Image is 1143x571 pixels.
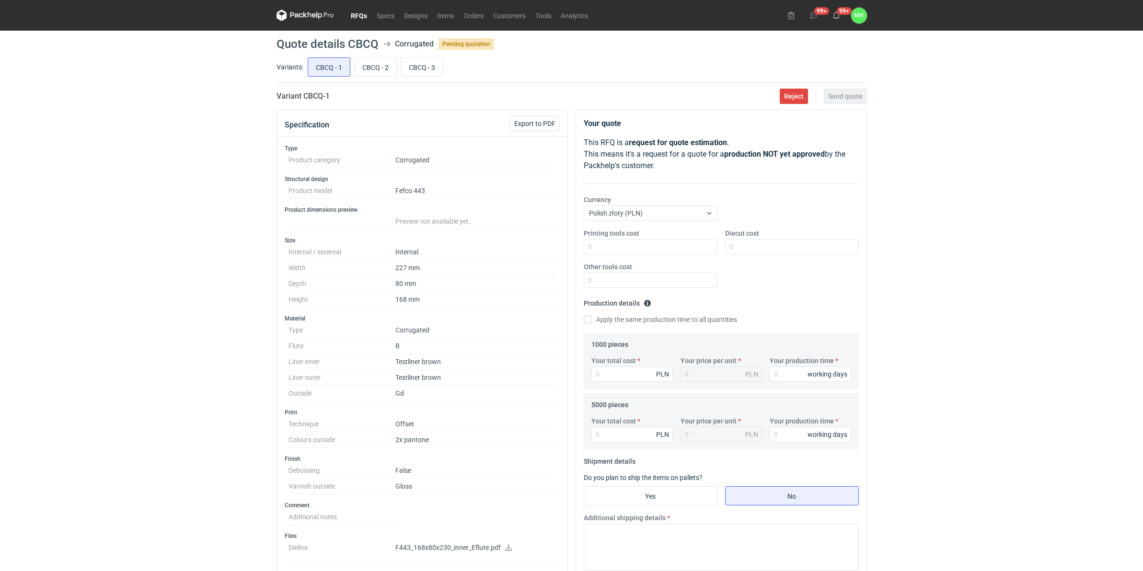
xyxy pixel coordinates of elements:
a: Orders [459,10,488,21]
div: PLN [656,369,669,379]
label: CBCQ - 3 [401,57,443,77]
label: Your price per unit [681,416,737,426]
dt: Depth [289,276,395,292]
h2: Variant CBCQ - 1 [277,91,330,102]
dd: Offset [395,416,556,432]
span: Pending quotation [439,38,494,50]
dd: Testliner brown [395,370,556,386]
dt: Product model [289,183,395,199]
label: Printing tools cost [584,228,639,238]
h3: Type [285,145,560,152]
dt: Colours outside [289,432,395,448]
dt: Product category [289,152,395,168]
h3: Size [285,237,560,244]
input: 0 [725,239,859,254]
label: Your production time [770,416,834,426]
a: Items [432,10,459,21]
input: 0 [584,239,717,254]
dt: Dieline [289,540,395,563]
h3: Structural design [285,175,560,183]
label: Other tools cost [584,262,632,272]
dd: 2x pantone [395,432,556,448]
dt: Technique [289,416,395,432]
label: Do you plan to ship the items on pallets? [584,474,703,481]
button: Send quote [824,89,867,104]
button: Export to PDF [510,116,560,131]
span: Reject [784,93,804,100]
input: 0 [584,273,717,288]
dt: Debossing [289,463,395,479]
dd: 168 mm [395,292,556,308]
div: working days [808,369,847,379]
span: Export to PDF [514,120,555,127]
label: CBCQ - 1 [308,57,350,77]
div: Małgorzata Nowotna [851,8,867,23]
dt: Varnish outside [289,479,395,494]
label: No [725,486,859,505]
legend: 1000 pieces [591,337,628,348]
dd: Gd [395,386,556,401]
legend: 5000 pieces [591,397,628,409]
button: 99+ [806,8,821,23]
a: Customers [488,10,531,21]
dt: Height [289,292,395,308]
h3: Files [285,532,560,540]
p: F443_168x80x230_inner_Eflute.pdf [395,544,556,552]
div: PLN [656,430,669,439]
button: Specification [285,114,329,137]
legend: Shipment details [584,454,635,465]
label: Diecut cost [725,228,759,238]
strong: production NOT yet approved [724,149,825,159]
h3: Print [285,409,560,416]
dd: Fefco 443 [395,183,556,199]
div: Corrugated [395,38,434,50]
label: Your production time [770,356,834,365]
a: Tools [531,10,556,21]
dt: Liner inner [289,354,395,370]
input: 0 [591,427,673,442]
label: Additional shipping details [584,513,666,523]
h3: Comment [285,502,560,509]
legend: Production details [584,296,651,307]
strong: Your quote [584,119,621,128]
label: Apply the same production time to all quantities [584,315,737,324]
input: 0 [770,427,851,442]
dd: 227 mm [395,260,556,276]
span: Preview not available yet. [395,217,471,225]
a: Designs [399,10,432,21]
h3: Finish [285,455,560,463]
button: Reject [780,89,808,104]
dd: False [395,463,556,479]
span: Send quote [828,93,863,100]
p: This RFQ is a . This means it's a request for a quote for a by the Packhelp's customer. [584,137,859,171]
label: Variants: [277,62,303,72]
dt: Additional notes [289,509,395,525]
h3: Product dimensions preview [285,206,560,214]
dd: B [395,338,556,354]
dd: Internal [395,244,556,260]
dt: Liner outer [289,370,395,386]
svg: Packhelp Pro [277,10,334,21]
dd: Corrugated [395,322,556,338]
dd: Corrugated [395,152,556,168]
label: Yes [584,486,717,505]
label: Your total cost [591,416,636,426]
dt: Type [289,322,395,338]
label: CBCQ - 2 [354,57,397,77]
button: 99+ [829,8,844,23]
input: 0 [591,366,673,382]
dt: Internal / external [289,244,395,260]
dd: Testliner brown [395,354,556,370]
label: Currency [584,195,611,205]
div: PLN [745,369,758,379]
a: RFQs [346,10,372,21]
input: 0 [770,366,851,382]
strong: request for quote estimation [629,138,727,147]
label: Your total cost [591,356,636,365]
dd: Gloss [395,479,556,494]
dd: 80 mm [395,276,556,292]
dt: Width [289,260,395,276]
button: MN [851,8,867,23]
a: Specs [372,10,399,21]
